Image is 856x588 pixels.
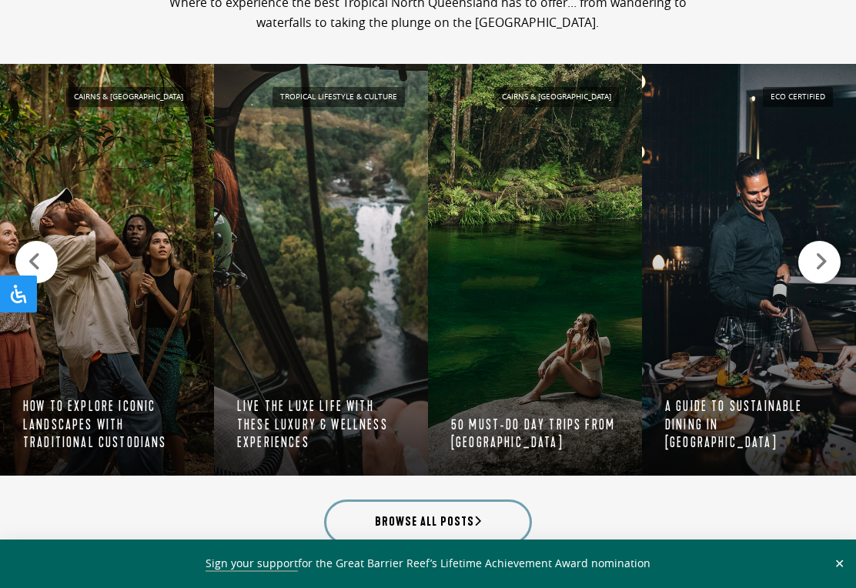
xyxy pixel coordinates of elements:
a: Browse all posts [324,499,532,545]
a: Cairns & [GEOGRAPHIC_DATA] 50 must-do day trips from [GEOGRAPHIC_DATA] [428,64,642,476]
a: ccs crystalbrook Eco Certified A Guide to Sustainable Dining in [GEOGRAPHIC_DATA] [642,64,856,476]
span: for the Great Barrier Reef’s Lifetime Achievement Award nomination [206,556,650,572]
svg: Open Accessibility Panel [9,285,28,303]
button: Close [831,556,848,570]
a: Sign your support [206,556,298,572]
a: private helicopter flight over daintree waterfall Tropical Lifestyle & Culture Live the luxe life... [214,64,428,476]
